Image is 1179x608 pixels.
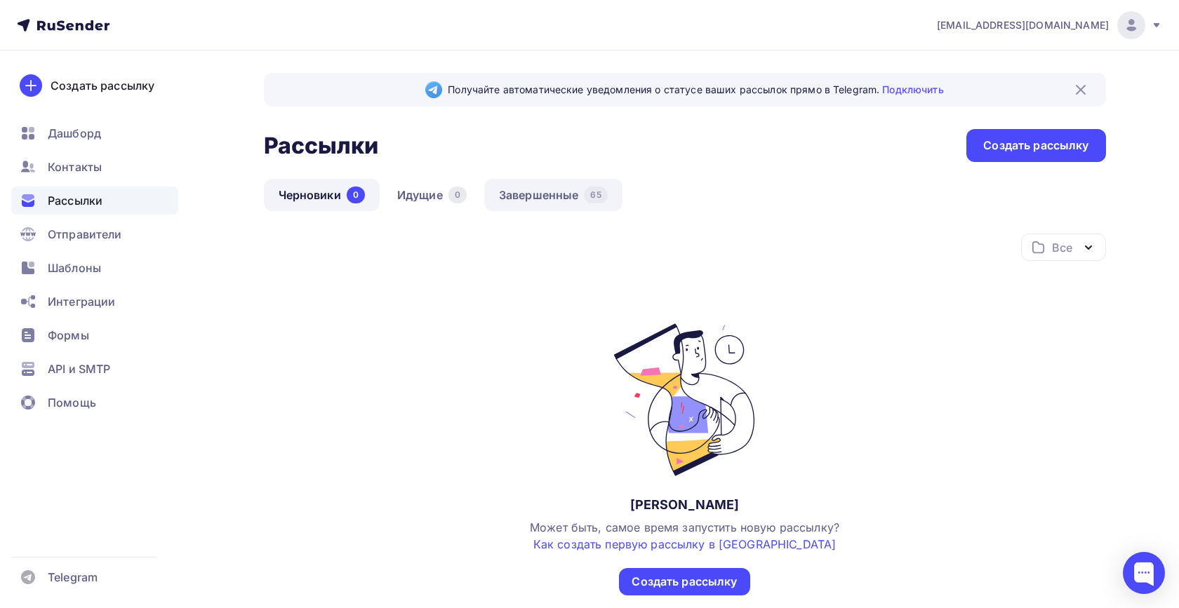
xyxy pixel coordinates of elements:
span: Контакты [48,158,102,175]
h2: Рассылки [264,132,379,160]
div: 0 [448,187,467,203]
button: Все [1021,234,1106,261]
span: Интеграции [48,293,115,310]
a: Идущие0 [382,179,481,211]
span: Шаблоны [48,259,101,276]
div: [PERSON_NAME] [630,496,740,513]
a: Завершенные65 [484,179,622,211]
span: Рассылки [48,192,102,209]
div: 0 [347,187,365,203]
span: Telegram [48,569,98,586]
div: Создать рассылку [632,574,737,590]
a: [EMAIL_ADDRESS][DOMAIN_NAME] [937,11,1162,39]
a: Подключить [882,83,943,95]
span: Помощь [48,394,96,411]
div: Все [1052,239,1072,256]
div: 65 [584,187,607,203]
a: Шаблоны [11,254,178,282]
a: Отправители [11,220,178,248]
span: API и SMTP [48,360,110,377]
span: Дашборд [48,125,101,142]
span: Получайте автоматические уведомления о статусе ваших рассылок прямо в Telegram. [448,83,943,97]
img: Telegram [425,81,442,98]
a: Дашборд [11,119,178,147]
div: Создать рассылку [983,137,1088,154]
a: Как создать первую рассылку в [GEOGRAPHIC_DATA] [533,537,837,551]
div: Создать рассылку [51,77,154,94]
a: Контакты [11,153,178,181]
a: Рассылки [11,187,178,215]
a: Формы [11,321,178,349]
span: Формы [48,327,89,344]
span: [EMAIL_ADDRESS][DOMAIN_NAME] [937,18,1109,32]
span: Отправители [48,226,122,243]
a: Черновики0 [264,179,380,211]
span: Может быть, самое время запустить новую рассылку? [530,520,839,551]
